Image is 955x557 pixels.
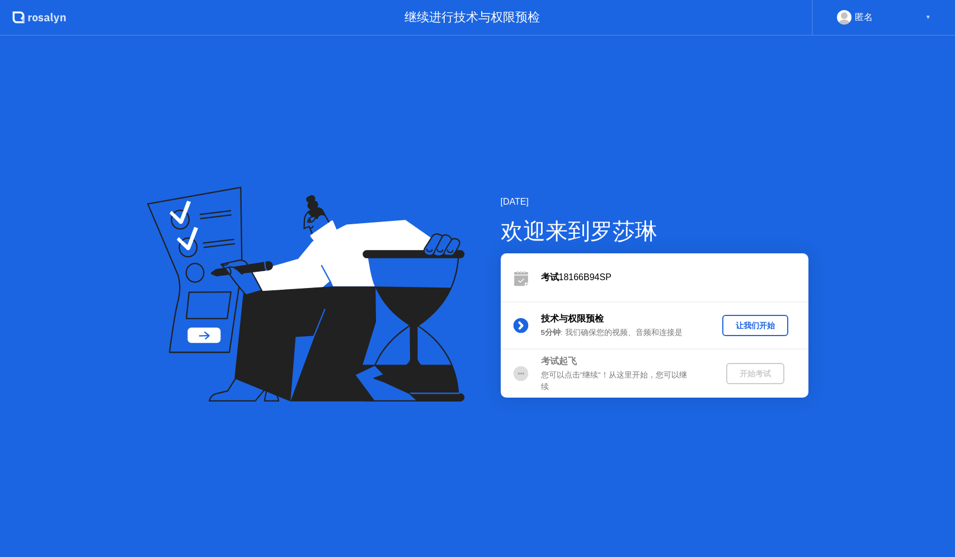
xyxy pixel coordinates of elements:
[722,315,788,336] button: 让我们开始
[925,10,931,25] div: ▼
[541,272,559,282] b: 考试
[541,370,702,393] div: 您可以点击”继续”！从这里开始，您可以继续
[541,356,577,366] b: 考试起飞
[727,320,784,331] div: 让我们开始
[726,363,784,384] button: 开始考试
[855,10,873,25] div: 匿名
[541,271,808,284] div: 18166B94SP
[541,314,604,323] b: 技术与权限预检
[501,214,808,248] div: 欢迎来到罗莎琳
[541,328,561,337] b: 5分钟
[541,327,702,338] div: : 我们确保您的视频、音频和连接是
[731,369,780,379] div: 开始考试
[501,195,808,209] div: [DATE]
